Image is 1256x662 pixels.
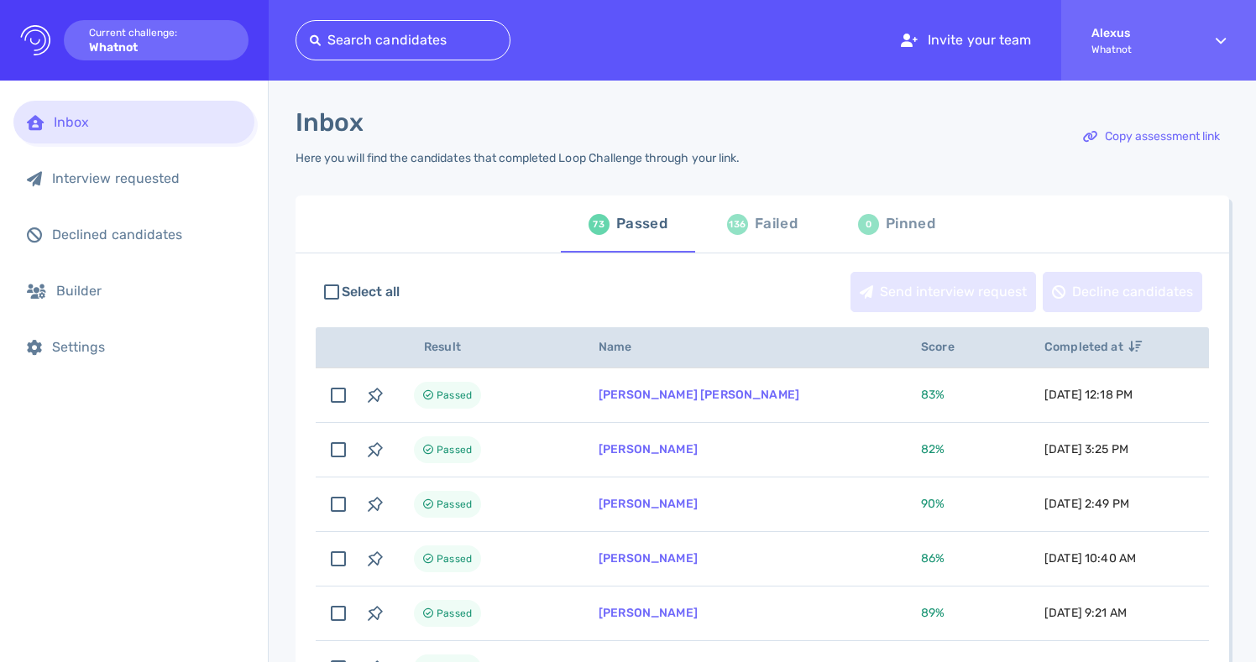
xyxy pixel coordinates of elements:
a: [PERSON_NAME] [599,606,698,620]
span: [DATE] 10:40 AM [1044,551,1136,566]
div: Inbox [54,114,241,130]
div: Pinned [886,211,935,237]
button: Decline candidates [1043,272,1202,312]
div: Builder [56,283,241,299]
span: 90 % [921,497,945,511]
th: Result [394,327,578,368]
div: 136 [727,214,748,235]
div: Failed [755,211,798,237]
span: Name [599,340,651,354]
div: Interview requested [52,170,241,186]
span: [DATE] 3:25 PM [1044,442,1128,456]
strong: Alexus [1091,26,1185,40]
span: Passed [437,603,472,623]
span: 89 % [921,606,945,620]
div: Here you will find the candidates that completed Loop Challenge through your link. [296,151,740,165]
span: Completed at [1044,340,1142,354]
span: Passed [437,549,472,569]
span: 86 % [921,551,945,566]
span: Whatnot [1091,44,1185,55]
div: Declined candidates [52,227,241,242]
a: [PERSON_NAME] [599,442,698,456]
div: Passed [616,211,667,237]
span: Score [921,340,973,354]
button: Send interview request [850,272,1036,312]
span: Passed [437,385,472,405]
button: Copy assessment link [1074,117,1229,157]
div: Decline candidates [1044,273,1201,311]
div: 0 [858,214,879,235]
span: Passed [437,440,472,460]
span: 82 % [921,442,945,456]
h1: Inbox [296,107,364,138]
div: Send interview request [851,273,1035,311]
span: [DATE] 12:18 PM [1044,388,1133,402]
span: Passed [437,494,472,514]
span: Select all [342,282,400,302]
a: [PERSON_NAME] [PERSON_NAME] [599,388,799,402]
div: Copy assessment link [1075,117,1228,156]
span: [DATE] 9:21 AM [1044,606,1127,620]
div: 73 [589,214,610,235]
a: [PERSON_NAME] [599,551,698,566]
span: 83 % [921,388,945,402]
a: [PERSON_NAME] [599,497,698,511]
div: Settings [52,339,241,355]
span: [DATE] 2:49 PM [1044,497,1129,511]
